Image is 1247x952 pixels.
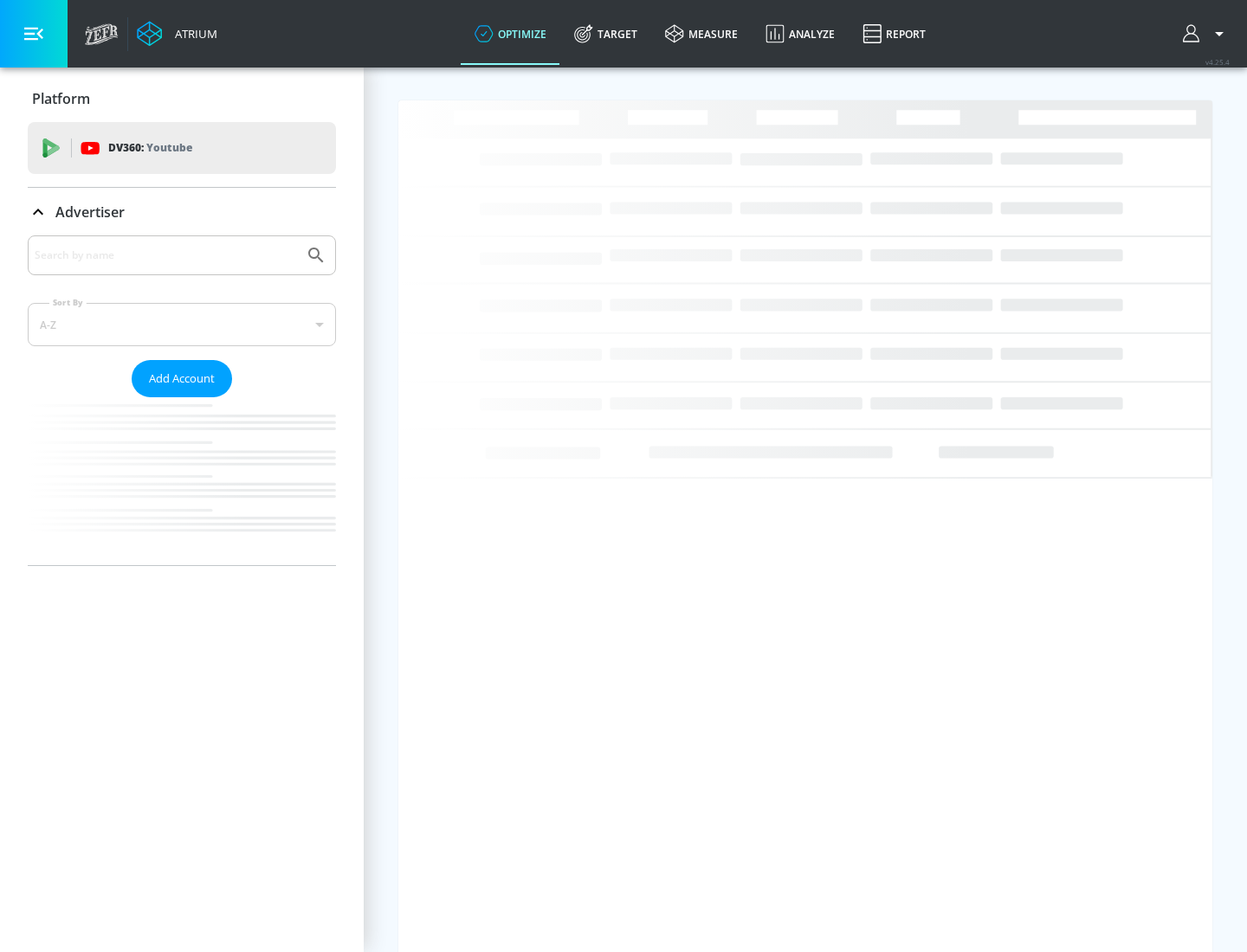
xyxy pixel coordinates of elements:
[146,138,192,157] p: Youtube
[108,138,192,158] p: DV360:
[28,303,336,346] div: A-Z
[28,397,336,565] nav: list of Advertiser
[35,244,297,267] input: Search by name
[28,235,336,565] div: Advertiser
[49,297,87,308] label: Sort By
[28,74,336,123] div: Platform
[461,3,560,65] a: optimize
[651,3,752,65] a: measure
[32,89,90,108] p: Platform
[28,188,336,236] div: Advertiser
[849,3,940,65] a: Report
[560,3,651,65] a: Target
[168,26,217,42] div: Atrium
[137,21,217,47] a: Atrium
[28,122,336,174] div: DV360: Youtube
[1205,57,1230,67] span: v 4.25.4
[149,369,215,389] span: Add Account
[752,3,849,65] a: Analyze
[132,360,232,397] button: Add Account
[55,203,125,222] p: Advertiser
